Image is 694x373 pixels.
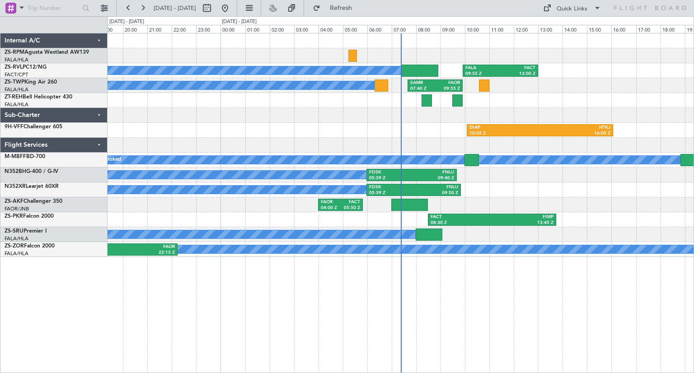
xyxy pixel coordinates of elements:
a: FALA/HLA [5,86,28,93]
div: FACT [340,199,360,205]
div: 22:00 [172,25,196,33]
div: 04:00 Z [321,205,341,211]
div: FNLU [413,184,458,191]
span: ZS-AKF [5,199,23,204]
a: N352XRLearjet 60XR [5,184,59,189]
a: ZS-RPMAgusta Westland AW139 [5,50,89,55]
div: 04:00 [319,25,343,33]
div: 17:00 [636,25,661,33]
a: FALA/HLA [5,235,28,242]
input: Trip Number [28,1,80,15]
div: 08:30 Z [431,220,492,226]
div: 13:00 [538,25,563,33]
div: 06:00 [367,25,392,33]
div: 23:00 [196,25,220,33]
div: FDSK [369,184,413,191]
div: 01:00 [245,25,270,33]
span: N352XR [5,184,26,189]
div: 15:00 [587,25,611,33]
div: 03:00 [294,25,319,33]
span: ZS-SRU [5,228,23,234]
div: DIAP [469,125,540,131]
a: ZS-PKRFalcon 2000 [5,214,54,219]
a: ZS-ZORFalcon 2000 [5,243,55,249]
span: [DATE] - [DATE] [154,4,196,12]
a: 9H-VFFChallenger 605 [5,124,62,130]
a: N352BHG-400 / G-IV [5,169,58,174]
div: 09:55 Z [465,71,501,77]
div: FIMP [492,214,553,220]
div: 18:00 [661,25,685,33]
div: [DATE] - [DATE] [222,18,257,26]
a: FACT/CPT [5,71,28,78]
div: 05:00 [343,25,367,33]
a: ZS-RVLPC12/NG [5,65,47,70]
a: ZT-REHBell Helicopter 430 [5,94,72,100]
div: 02:00 [270,25,294,33]
a: FAOR/JNB [5,205,29,212]
span: ZS-ZOR [5,243,24,249]
div: 07:40 Z [410,86,435,92]
a: FALA/HLA [5,56,28,63]
div: FALA [465,65,501,71]
div: 10:05 Z [469,131,540,137]
button: Quick Links [539,1,605,15]
span: Refresh [322,5,360,11]
span: ZS-PKR [5,214,23,219]
div: 05:50 Z [340,205,360,211]
div: FAOR [321,199,341,205]
div: 16:05 Z [540,131,610,137]
div: 00:00 [220,25,245,33]
div: FACT [431,214,492,220]
div: 09:50 Z [413,190,458,196]
div: Quick Links [557,5,587,14]
span: ZS-RVL [5,65,23,70]
a: ZS-TWPKing Air 260 [5,79,57,85]
div: 09:00 [441,25,465,33]
div: HTKJ [540,125,610,131]
span: 9H-VFF [5,124,23,130]
div: 10:00 [465,25,489,33]
a: FALA/HLA [5,101,28,108]
button: Refresh [309,1,363,15]
div: 19:00 [98,25,123,33]
div: 13:00 Z [500,71,535,77]
span: ZS-TWP [5,79,24,85]
div: SAMR [410,80,435,86]
div: 11:00 [489,25,514,33]
div: 20:00 [123,25,147,33]
div: 12:00 [514,25,538,33]
div: 16:00 [611,25,636,33]
div: 09:40 Z [412,175,454,182]
div: FACT [500,65,535,71]
a: ZS-SRUPremier I [5,228,47,234]
div: 07:00 [392,25,416,33]
span: M-MBFF [5,154,26,159]
div: 21:00 [147,25,172,33]
div: FNLU [412,169,454,176]
div: [DATE] - [DATE] [109,18,144,26]
div: 13:45 Z [492,220,553,226]
div: 09:55 Z [435,86,460,92]
span: ZS-RPM [5,50,24,55]
a: FALA/HLA [5,250,28,257]
div: FAOR [435,80,460,86]
div: 05:59 Z [369,190,413,196]
a: M-MBFFBD-700 [5,154,45,159]
a: ZS-AKFChallenger 350 [5,199,62,204]
span: ZT-REH [5,94,23,100]
div: 08:00 [416,25,441,33]
div: FDSK [369,169,412,176]
span: N352BH [5,169,26,174]
div: 05:59 Z [369,175,412,182]
div: 14:00 [563,25,587,33]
